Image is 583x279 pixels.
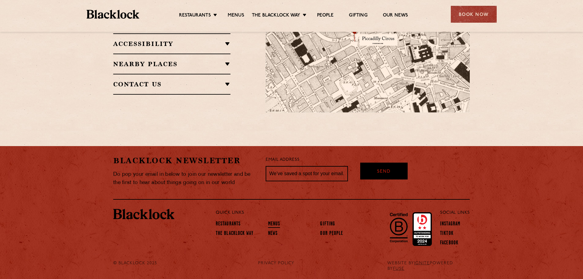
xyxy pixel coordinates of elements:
h2: Blacklock Newsletter [113,155,256,166]
div: © Blacklock 2025 [109,261,170,272]
a: Facebook [440,240,458,247]
a: Instagram [440,221,460,228]
a: FUSE [393,266,404,271]
span: Send [377,168,391,175]
h2: Accessibility [113,40,230,47]
a: Restaurants [179,13,211,19]
h2: Nearby Places [113,60,230,68]
a: News [268,231,278,237]
a: PRIVACY POLICY [258,261,294,266]
a: Our News [383,13,408,19]
a: The Blacklock Way [216,231,253,237]
img: BL_Textured_Logo-footer-cropped.svg [87,10,140,19]
p: Social Links [440,209,470,217]
img: svg%3E [404,55,490,113]
h2: Contact Us [113,81,230,88]
img: BL_Textured_Logo-footer-cropped.svg [113,209,174,219]
a: IGNITE [414,261,430,266]
label: Email Address [266,156,299,164]
img: B-Corp-Logo-Black-RGB.svg [386,209,411,246]
input: We’ve saved a spot for your email... [266,166,348,181]
a: Menus [268,221,280,228]
a: The Blacklock Way [252,13,300,19]
a: Our People [320,231,343,237]
a: TikTok [440,231,454,237]
p: Quick Links [216,209,420,217]
img: Accred_2023_2star.png [413,212,432,246]
a: People [317,13,334,19]
div: WEBSITE BY POWERED BY [383,261,474,272]
a: Menus [228,13,244,19]
a: Restaurants [216,221,241,228]
a: Gifting [349,13,367,19]
a: Gifting [320,221,335,228]
div: Book Now [451,6,497,23]
p: Do pop your email in below to join our newsletter and be the first to hear about things going on ... [113,170,256,187]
